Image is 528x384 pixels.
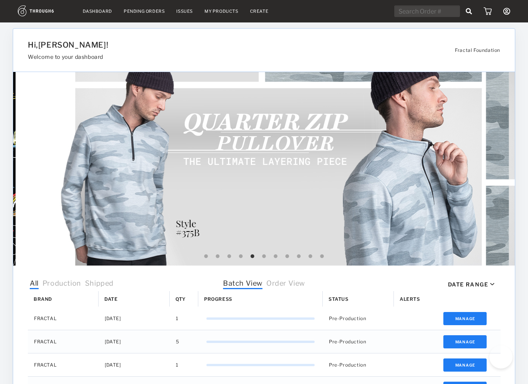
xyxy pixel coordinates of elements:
button: 6 [260,253,268,261]
div: FRACTAL [28,307,99,330]
a: Create [250,9,269,14]
span: 1 [176,314,179,324]
div: Press SPACE to select this row. [28,353,501,377]
div: Pre-Production [323,330,394,353]
input: Search Order # [394,5,460,17]
span: Batch View [223,279,262,289]
span: 5 [176,337,179,347]
h3: Welcome to your dashboard [28,53,421,60]
button: Manage [443,312,487,325]
span: Qty [175,296,186,302]
button: Manage [443,358,487,372]
button: 4 [237,253,245,261]
button: 10 [307,253,314,261]
a: Pending Orders [124,9,165,14]
span: Shipped [85,279,114,289]
span: Fractal Foundation [455,47,500,53]
div: Press SPACE to select this row. [28,307,501,330]
button: 9 [295,253,303,261]
img: icon_caret_down_black.69fb8af9.svg [490,283,494,286]
iframe: Toggle Customer Support [489,345,513,369]
h1: Hi, [PERSON_NAME] ! [28,40,421,50]
div: Date Range [448,281,488,288]
span: Alerts [400,296,420,302]
button: 8 [283,253,291,261]
img: 4c06383e-0672-4f7e-b317-ae88fd15b64a.jpg [16,72,518,266]
button: 3 [225,253,233,261]
div: [DATE] [99,307,170,330]
a: Issues [176,9,193,14]
div: FRACTAL [28,353,99,376]
button: Manage [443,335,487,348]
span: Status [329,296,349,302]
a: My Products [204,9,238,14]
span: Order View [266,279,305,289]
button: 5 [249,253,256,261]
span: All [30,279,39,289]
a: Dashboard [83,9,112,14]
div: Press SPACE to select this row. [28,330,501,353]
div: [DATE] [99,353,170,376]
span: Brand [34,296,52,302]
img: icon_cart.dab5cea1.svg [484,7,492,15]
img: logo.1c10ca64.svg [18,5,71,16]
button: 7 [272,253,279,261]
div: Pre-Production [323,307,394,330]
div: FRACTAL [28,330,99,353]
div: [DATE] [99,330,170,353]
span: Progress [204,296,232,302]
div: Pre-Production [323,353,394,376]
button: 1 [202,253,210,261]
span: Date [104,296,118,302]
span: 1 [176,360,179,370]
span: Production [43,279,81,289]
button: 2 [214,253,221,261]
button: 11 [318,253,326,261]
